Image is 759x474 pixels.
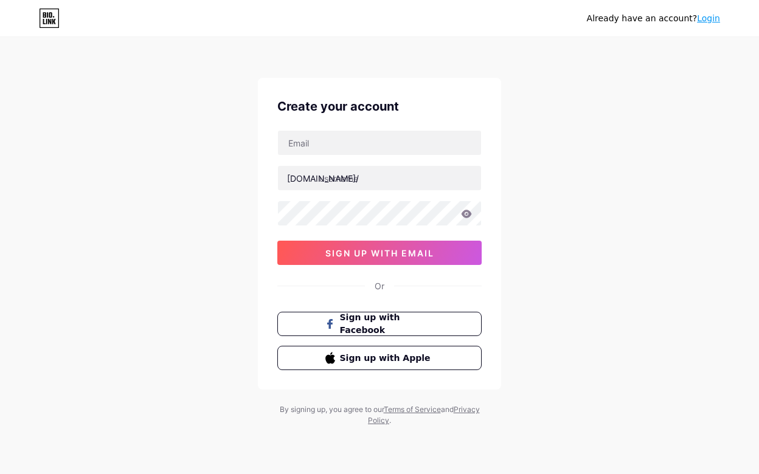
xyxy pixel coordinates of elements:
[278,131,481,155] input: Email
[340,311,434,337] span: Sign up with Facebook
[277,312,482,336] button: Sign up with Facebook
[287,172,359,185] div: [DOMAIN_NAME]/
[278,166,481,190] input: username
[276,404,483,426] div: By signing up, you agree to our and .
[587,12,720,25] div: Already have an account?
[340,352,434,365] span: Sign up with Apple
[697,13,720,23] a: Login
[325,248,434,258] span: sign up with email
[277,346,482,370] button: Sign up with Apple
[384,405,441,414] a: Terms of Service
[277,241,482,265] button: sign up with email
[375,280,384,292] div: Or
[277,97,482,115] div: Create your account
